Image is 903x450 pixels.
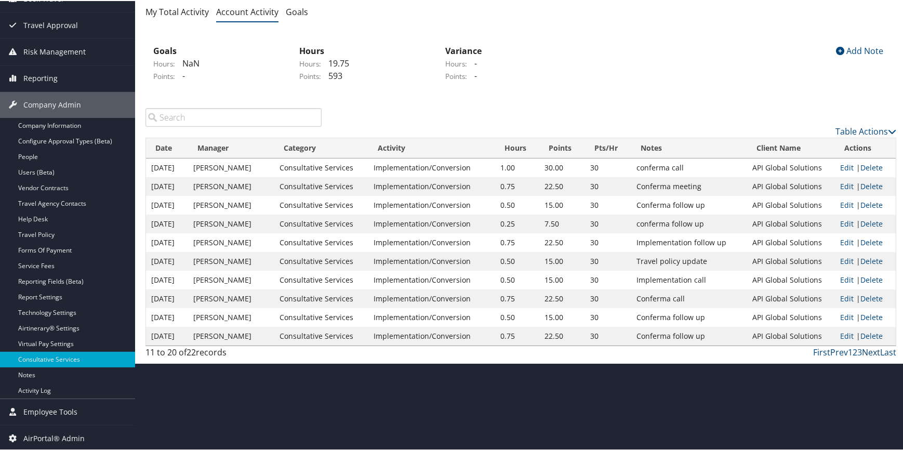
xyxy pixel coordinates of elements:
[188,176,274,195] td: [PERSON_NAME]
[631,214,747,232] td: conferma follow up
[495,307,539,326] td: 0.50
[469,69,477,81] span: -
[835,157,896,176] td: |
[631,288,747,307] td: Conferma call
[747,307,835,326] td: API Global Solutions
[274,137,368,157] th: Category: activate to sort column ascending
[23,398,77,424] span: Employee Tools
[631,137,747,157] th: Notes
[368,157,495,176] td: Implementation/Conversion
[747,270,835,288] td: API Global Solutions
[274,214,368,232] td: Consultative Services
[631,157,747,176] td: conferma call
[495,251,539,270] td: 0.50
[445,70,467,81] label: Points:
[835,251,896,270] td: |
[540,157,586,176] td: 30.00
[495,326,539,345] td: 0.75
[840,199,854,209] a: Edit
[323,57,349,68] span: 19.75
[323,69,342,81] span: 593
[540,232,586,251] td: 22.50
[23,91,81,117] span: Company Admin
[469,57,477,68] span: -
[153,44,177,56] strong: Goals
[146,137,188,157] th: Date: activate to sort column descending
[835,214,896,232] td: |
[835,176,896,195] td: |
[495,214,539,232] td: 0.25
[860,330,883,340] a: Delete
[145,107,322,126] input: Search
[445,58,467,68] label: Hours:
[831,44,888,56] div: Add Note
[188,307,274,326] td: [PERSON_NAME]
[857,346,862,357] a: 3
[274,176,368,195] td: Consultative Services
[860,293,883,302] a: Delete
[495,288,539,307] td: 0.75
[368,288,495,307] td: Implementation/Conversion
[540,270,586,288] td: 15.00
[585,195,631,214] td: 30
[146,214,188,232] td: [DATE]
[540,326,586,345] td: 22.50
[188,137,274,157] th: Manager: activate to sort column ascending
[631,251,747,270] td: Travel policy update
[835,270,896,288] td: |
[368,326,495,345] td: Implementation/Conversion
[145,345,322,363] div: 11 to 20 of records
[835,195,896,214] td: |
[585,326,631,345] td: 30
[835,125,896,136] a: Table Actions
[840,255,854,265] a: Edit
[495,232,539,251] td: 0.75
[368,176,495,195] td: Implementation/Conversion
[274,270,368,288] td: Consultative Services
[631,307,747,326] td: Conferma follow up
[495,195,539,214] td: 0.50
[188,157,274,176] td: [PERSON_NAME]
[853,346,857,357] a: 2
[445,44,482,56] strong: Variance
[188,251,274,270] td: [PERSON_NAME]
[274,195,368,214] td: Consultative Services
[274,251,368,270] td: Consultative Services
[840,311,854,321] a: Edit
[747,214,835,232] td: API Global Solutions
[368,251,495,270] td: Implementation/Conversion
[540,137,586,157] th: Points
[747,157,835,176] td: API Global Solutions
[840,236,854,246] a: Edit
[274,288,368,307] td: Consultative Services
[299,44,324,56] strong: Hours
[840,330,854,340] a: Edit
[631,326,747,345] td: Conferma follow up
[177,69,185,81] span: -
[747,176,835,195] td: API Global Solutions
[840,162,854,171] a: Edit
[368,270,495,288] td: Implementation/Conversion
[188,195,274,214] td: [PERSON_NAME]
[835,326,896,345] td: |
[585,157,631,176] td: 30
[145,5,209,17] a: My Total Activity
[835,307,896,326] td: |
[813,346,830,357] a: First
[747,232,835,251] td: API Global Solutions
[540,251,586,270] td: 15.00
[146,232,188,251] td: [DATE]
[860,180,883,190] a: Delete
[585,288,631,307] td: 30
[368,214,495,232] td: Implementation/Conversion
[495,176,539,195] td: 0.75
[631,232,747,251] td: Implementation follow up
[188,214,274,232] td: [PERSON_NAME]
[840,274,854,284] a: Edit
[880,346,896,357] a: Last
[286,5,308,17] a: Goals
[585,251,631,270] td: 30
[860,162,883,171] a: Delete
[835,232,896,251] td: |
[146,326,188,345] td: [DATE]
